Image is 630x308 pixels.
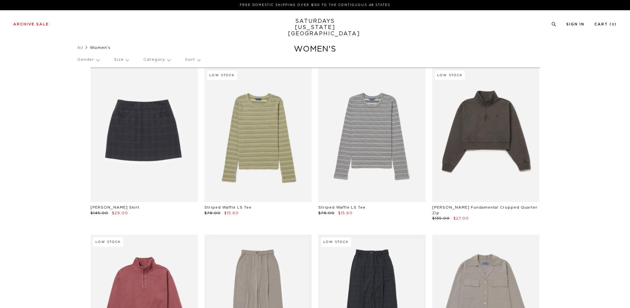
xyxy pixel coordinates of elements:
[77,46,83,50] a: All
[114,52,128,67] p: Size
[432,206,538,215] a: [PERSON_NAME] Fundamental Cropped Quarter Zip
[185,52,200,67] p: Sort
[90,46,111,50] span: Women's
[16,3,614,8] p: FREE DOMESTIC SHIPPING OVER $150 TO THE CONTIGUOUS 48 STATES
[77,52,99,67] p: Gender
[435,71,465,80] div: Low Stock
[612,23,614,26] small: 0
[112,211,128,215] span: $29.00
[318,206,366,209] a: Striped Waffle LS Tee
[207,71,237,80] div: Low Stock
[318,211,334,215] span: $78.00
[594,22,617,26] a: Cart (0)
[204,211,221,215] span: $78.00
[90,211,108,215] span: $145.00
[566,22,584,26] a: Sign In
[143,52,170,67] p: Category
[321,237,351,247] div: Low Stock
[90,206,139,209] a: [PERSON_NAME] Skirt
[224,211,239,215] span: $15.60
[93,237,123,247] div: Low Stock
[338,211,353,215] span: $15.60
[204,206,252,209] a: Striped Waffle LS Tee
[432,217,450,220] span: $135.00
[288,18,342,37] a: SATURDAYS[US_STATE][GEOGRAPHIC_DATA]
[453,217,469,220] span: $27.00
[13,22,49,26] a: Archive Sale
